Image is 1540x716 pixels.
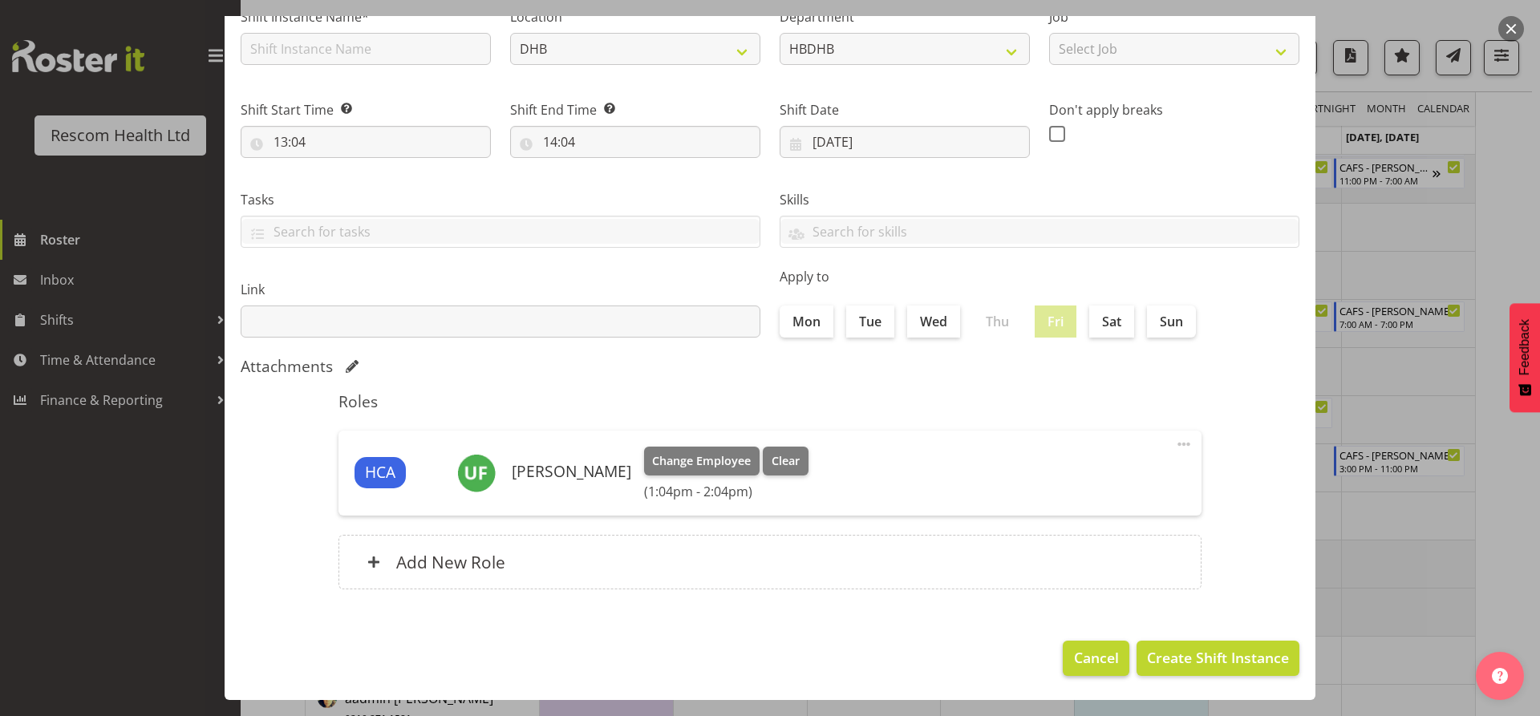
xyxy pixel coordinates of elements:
[763,447,808,475] button: Clear
[772,452,800,470] span: Clear
[1147,305,1196,338] label: Sun
[241,190,760,209] label: Tasks
[780,219,1299,244] input: Search for skills
[973,305,1022,338] label: Thu
[241,7,491,26] label: Shift Instance Name*
[510,100,760,119] label: Shift End Time
[907,305,960,338] label: Wed
[396,552,505,572] h6: Add New Role
[1492,668,1508,684] img: help-xxl-2.png
[780,126,1030,158] input: Click to select...
[338,392,1202,411] h5: Roles
[1518,319,1532,375] span: Feedback
[512,463,631,480] h6: [PERSON_NAME]
[1137,641,1299,676] button: Create Shift Instance
[1074,647,1119,668] span: Cancel
[457,454,496,492] img: uliuli-fruean10085.jpg
[780,305,833,338] label: Mon
[780,7,1030,26] label: Department
[1089,305,1134,338] label: Sat
[510,126,760,158] input: Click to select...
[365,461,395,484] span: HCA
[241,126,491,158] input: Click to select...
[510,7,760,26] label: Location
[846,305,894,338] label: Tue
[644,483,808,500] h6: (1:04pm - 2:04pm)
[780,100,1030,119] label: Shift Date
[644,447,760,475] button: Change Employee
[241,100,491,119] label: Shift Start Time
[241,33,491,65] input: Shift Instance Name
[1147,647,1289,668] span: Create Shift Instance
[1063,641,1129,676] button: Cancel
[780,190,1299,209] label: Skills
[1049,100,1299,119] label: Don't apply breaks
[241,280,760,299] label: Link
[1049,7,1299,26] label: Job
[1035,305,1076,338] label: Fri
[241,357,333,376] h5: Attachments
[241,219,760,244] input: Search for tasks
[1510,303,1540,412] button: Feedback - Show survey
[780,267,1299,286] label: Apply to
[652,452,751,470] span: Change Employee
